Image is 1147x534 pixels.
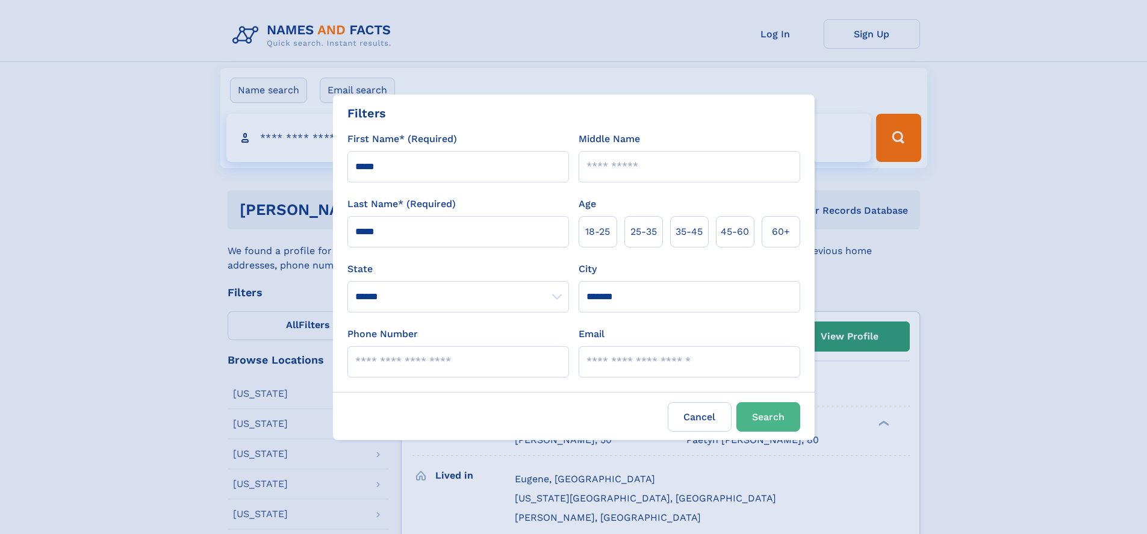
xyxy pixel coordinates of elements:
[630,225,657,239] span: 25‑35
[347,327,418,341] label: Phone Number
[579,132,640,146] label: Middle Name
[347,197,456,211] label: Last Name* (Required)
[772,225,790,239] span: 60+
[579,197,596,211] label: Age
[676,225,703,239] span: 35‑45
[579,327,605,341] label: Email
[721,225,749,239] span: 45‑60
[668,402,732,432] label: Cancel
[347,104,386,122] div: Filters
[347,132,457,146] label: First Name* (Required)
[585,225,610,239] span: 18‑25
[347,262,569,276] label: State
[579,262,597,276] label: City
[736,402,800,432] button: Search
